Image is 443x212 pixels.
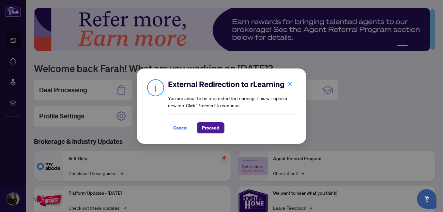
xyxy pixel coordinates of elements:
span: Proceed [202,123,219,133]
div: You are about to be redirected to rLearning . This will open a new tab. Click ‘Proceed’ to continue. [168,79,296,133]
button: Cancel [168,122,193,133]
button: Proceed [197,122,224,133]
h2: External Redirection to rLearning [168,79,296,89]
span: close [288,81,292,86]
button: Open asap [417,189,436,209]
img: Info Icon [147,79,164,96]
span: Cancel [173,123,188,133]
